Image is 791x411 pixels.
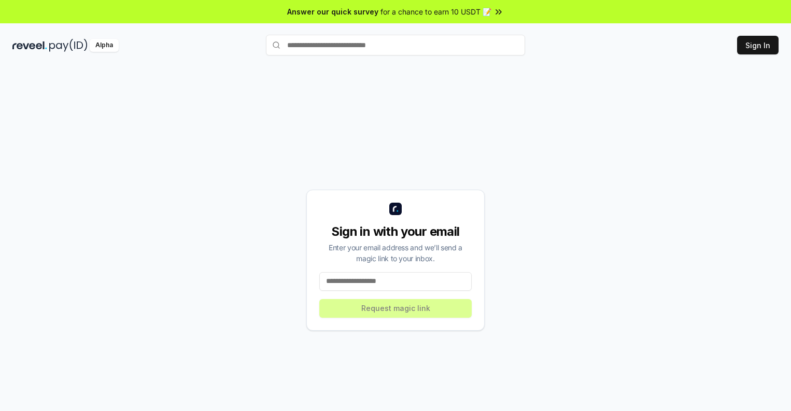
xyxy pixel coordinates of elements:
[319,242,472,264] div: Enter your email address and we’ll send a magic link to your inbox.
[12,39,47,52] img: reveel_dark
[287,6,378,17] span: Answer our quick survey
[319,223,472,240] div: Sign in with your email
[49,39,88,52] img: pay_id
[737,36,779,54] button: Sign In
[90,39,119,52] div: Alpha
[380,6,491,17] span: for a chance to earn 10 USDT 📝
[389,203,402,215] img: logo_small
